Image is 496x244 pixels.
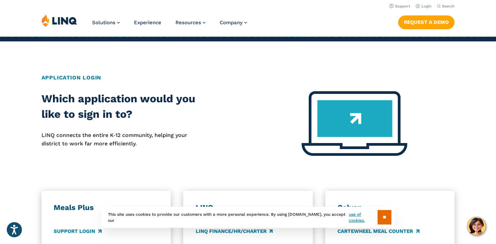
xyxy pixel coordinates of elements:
[442,4,454,8] span: Search
[389,4,410,8] a: Support
[175,20,201,26] span: Resources
[101,207,395,228] div: This site uses cookies to provide our customers with a more personal experience. By using [DOMAIN...
[398,14,454,29] nav: Button Navigation
[92,20,120,26] a: Solutions
[349,211,378,223] a: use of cookies.
[92,20,115,26] span: Solutions
[337,203,442,212] h3: Colyar
[175,20,205,26] a: Resources
[42,74,455,82] h2: Application Login
[437,4,454,9] button: Open Search Bar
[220,20,243,26] span: Company
[467,217,486,236] button: Hello, have a question? Let’s chat.
[42,91,206,122] h2: Which application would you like to sign in to?
[416,4,432,8] a: Login
[398,15,454,29] a: Request a Demo
[42,131,206,148] p: LINQ connects the entire K‑12 community, helping your district to work far more efficiently.
[134,20,161,26] a: Experience
[54,203,158,212] h3: Meals Plus
[92,14,247,36] nav: Primary Navigation
[220,20,247,26] a: Company
[196,203,300,212] h3: LINQ
[42,14,77,27] img: LINQ | K‑12 Software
